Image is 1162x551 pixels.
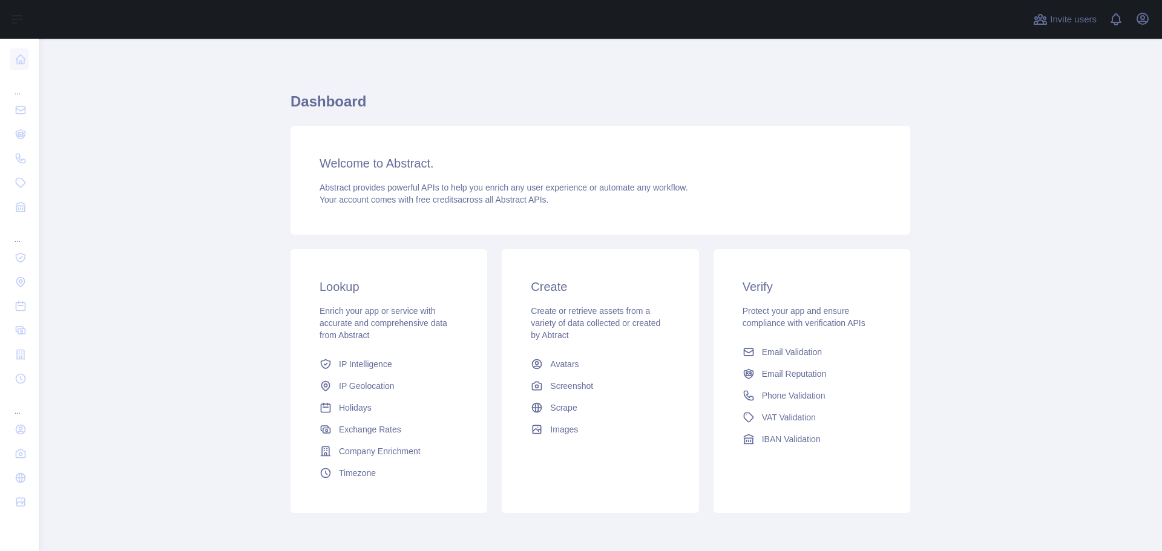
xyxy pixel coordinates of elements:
span: Screenshot [550,380,593,392]
span: Exchange Rates [339,423,401,435]
h3: Lookup [320,278,458,295]
a: Images [526,419,674,440]
span: Timezone [339,467,376,479]
span: Email Validation [762,346,822,358]
a: Phone Validation [738,385,886,406]
h1: Dashboard [290,92,910,121]
div: ... [10,220,29,244]
div: ... [10,392,29,416]
span: VAT Validation [762,411,816,423]
span: Images [550,423,578,435]
span: Scrape [550,402,577,414]
div: ... [10,73,29,97]
a: Scrape [526,397,674,419]
span: Create or retrieve assets from a variety of data collected or created by Abtract [531,306,660,340]
span: Invite users [1050,13,1097,27]
button: Invite users [1031,10,1099,29]
span: Your account comes with across all Abstract APIs. [320,195,548,204]
span: Holidays [339,402,372,414]
span: IP Geolocation [339,380,395,392]
a: Email Validation [738,341,886,363]
span: Protect your app and ensure compliance with verification APIs [743,306,865,328]
span: Phone Validation [762,390,826,402]
h3: Welcome to Abstract. [320,155,881,172]
a: Timezone [315,462,463,484]
a: IP Intelligence [315,353,463,375]
a: IP Geolocation [315,375,463,397]
a: IBAN Validation [738,428,886,450]
span: Company Enrichment [339,445,421,457]
span: Avatars [550,358,579,370]
span: IBAN Validation [762,433,821,445]
a: Exchange Rates [315,419,463,440]
span: Abstract provides powerful APIs to help you enrich any user experience or automate any workflow. [320,183,688,192]
h3: Create [531,278,669,295]
h3: Verify [743,278,881,295]
a: VAT Validation [738,406,886,428]
span: Email Reputation [762,368,827,380]
span: Enrich your app or service with accurate and comprehensive data from Abstract [320,306,447,340]
a: Email Reputation [738,363,886,385]
span: IP Intelligence [339,358,392,370]
span: free credits [416,195,458,204]
a: Screenshot [526,375,674,397]
a: Company Enrichment [315,440,463,462]
a: Avatars [526,353,674,375]
a: Holidays [315,397,463,419]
